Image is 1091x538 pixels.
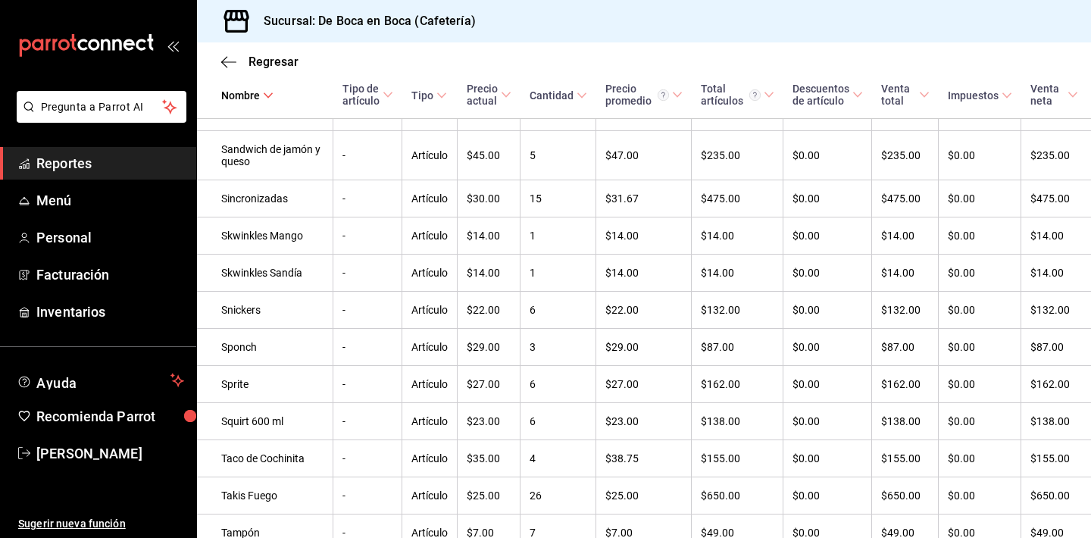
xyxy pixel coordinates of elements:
td: $14.00 [692,217,783,255]
td: - [333,131,402,180]
td: Snickers [197,292,333,329]
td: Artículo [402,477,458,515]
td: $0.00 [783,292,872,329]
span: Precio actual [467,83,511,107]
td: $0.00 [939,366,1021,403]
td: $23.00 [596,403,692,440]
td: $0.00 [783,403,872,440]
span: Facturación [36,264,184,285]
td: 1 [520,255,596,292]
td: - [333,440,402,477]
td: $0.00 [939,217,1021,255]
td: $25.00 [596,477,692,515]
div: Tipo de artículo [342,83,380,107]
div: Total artículos [701,83,761,107]
td: Artículo [402,440,458,477]
td: $132.00 [872,292,939,329]
span: Personal [36,227,184,248]
td: Artículo [402,292,458,329]
td: 6 [520,366,596,403]
td: $29.00 [458,329,520,366]
td: $0.00 [783,366,872,403]
td: $475.00 [692,180,783,217]
td: $650.00 [872,477,939,515]
div: Cantidad [530,89,574,102]
div: Impuestos [948,89,999,102]
td: Skwinkles Sandía [197,255,333,292]
td: $138.00 [692,403,783,440]
td: $162.00 [872,366,939,403]
td: - [333,329,402,366]
div: Precio promedio [605,83,669,107]
td: Artículo [402,131,458,180]
td: $45.00 [458,131,520,180]
span: Tipo [411,89,447,102]
span: [PERSON_NAME] [36,443,184,464]
td: $650.00 [692,477,783,515]
td: $22.00 [596,292,692,329]
td: $0.00 [939,292,1021,329]
span: Sugerir nueva función [18,516,184,532]
td: $0.00 [939,255,1021,292]
button: Regresar [221,55,299,69]
span: Inventarios [36,302,184,322]
td: 26 [520,477,596,515]
td: - [333,217,402,255]
a: Pregunta a Parrot AI [11,110,186,126]
td: 15 [520,180,596,217]
td: Squirt 600 ml [197,403,333,440]
td: Sponch [197,329,333,366]
td: - [333,477,402,515]
td: $31.67 [596,180,692,217]
span: Menú [36,190,184,211]
span: Nombre [221,89,274,102]
td: $38.75 [596,440,692,477]
td: - [333,255,402,292]
td: $29.00 [596,329,692,366]
div: Tipo [411,89,433,102]
div: Venta neta [1030,83,1065,107]
td: $475.00 [872,180,939,217]
td: $0.00 [783,440,872,477]
td: Sincronizadas [197,180,333,217]
span: Venta neta [1030,83,1079,107]
td: $87.00 [872,329,939,366]
span: Impuestos [948,89,1012,102]
td: Sandwich de jamón y queso [197,131,333,180]
div: Descuentos de artículo [792,83,849,107]
td: $27.00 [596,366,692,403]
td: $47.00 [596,131,692,180]
td: 1 [520,217,596,255]
td: - [333,403,402,440]
td: $235.00 [692,131,783,180]
td: $14.00 [872,255,939,292]
td: $0.00 [939,131,1021,180]
span: Reportes [36,153,184,174]
td: $35.00 [458,440,520,477]
td: $235.00 [872,131,939,180]
td: $14.00 [596,255,692,292]
span: Descuentos de artículo [792,83,863,107]
svg: Precio promedio = Total artículos / cantidad [658,89,669,101]
td: 3 [520,329,596,366]
td: Sprite [197,366,333,403]
span: Regresar [249,55,299,69]
td: - [333,366,402,403]
td: $155.00 [872,440,939,477]
td: $22.00 [458,292,520,329]
button: open_drawer_menu [167,39,179,52]
td: $14.00 [458,255,520,292]
td: $0.00 [939,403,1021,440]
div: Nombre [221,89,260,102]
td: $0.00 [939,329,1021,366]
td: $27.00 [458,366,520,403]
span: Total artículos [701,83,774,107]
span: Precio promedio [605,83,683,107]
td: $14.00 [872,217,939,255]
td: $0.00 [783,131,872,180]
td: $0.00 [939,440,1021,477]
td: $14.00 [692,255,783,292]
td: $30.00 [458,180,520,217]
span: Cantidad [530,89,587,102]
h3: Sucursal: De Boca en Boca (Cafetería) [252,12,476,30]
